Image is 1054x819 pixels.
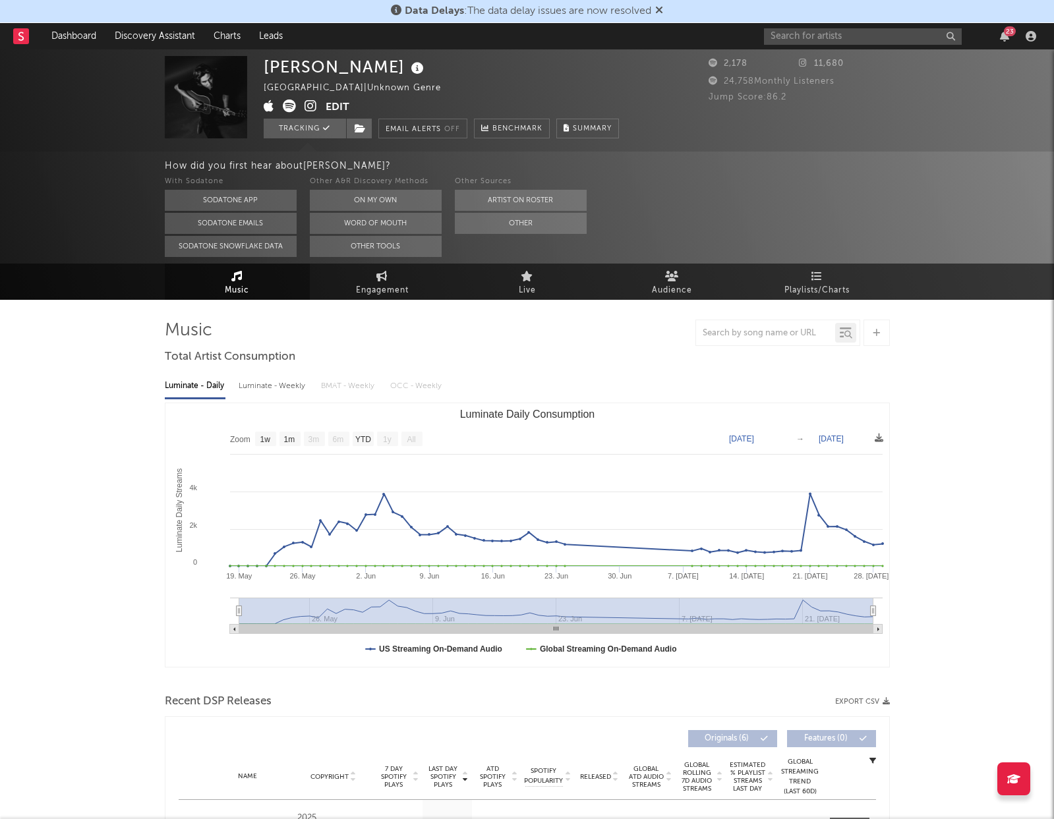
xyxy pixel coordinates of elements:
[780,757,820,797] div: Global Streaming Trend (Last 60D)
[165,403,889,667] svg: Luminate Daily Consumption
[105,23,204,49] a: Discovery Assistant
[573,125,612,132] span: Summary
[764,28,962,45] input: Search for artists
[332,435,343,444] text: 6m
[652,283,692,298] span: Audience
[310,264,455,300] a: Engagement
[356,572,376,580] text: 2. Jun
[688,730,777,747] button: Originals(6)
[165,236,297,257] button: Sodatone Snowflake Data
[1000,31,1009,42] button: 23
[709,77,834,86] span: 24,758 Monthly Listeners
[355,435,370,444] text: YTD
[444,126,460,133] em: Off
[165,694,272,710] span: Recent DSP Releases
[835,698,890,706] button: Export CSV
[376,765,411,789] span: 7 Day Spotify Plays
[474,119,550,138] a: Benchmark
[730,761,766,793] span: Estimated % Playlist Streams Last Day
[539,644,676,654] text: Global Streaming On-Demand Audio
[729,434,754,443] text: [DATE]
[264,56,427,78] div: [PERSON_NAME]
[308,435,319,444] text: 3m
[1004,26,1016,36] div: 23
[709,93,786,101] span: Jump Score: 86.2
[378,119,467,138] button: Email AlertsOff
[283,435,295,444] text: 1m
[225,283,249,298] span: Music
[205,772,291,781] div: Name
[192,558,196,566] text: 0
[655,6,663,16] span: Dismiss
[260,435,270,444] text: 1w
[165,375,225,397] div: Luminate - Daily
[697,735,757,743] span: Originals ( 6 )
[819,434,844,443] text: [DATE]
[289,572,316,580] text: 26. May
[174,468,183,552] text: Luminate Daily Streams
[230,435,250,444] text: Zoom
[310,213,442,234] button: Word Of Mouth
[383,435,392,444] text: 1y
[787,730,876,747] button: Features(0)
[310,773,349,781] span: Copyright
[709,59,747,68] span: 2,178
[405,6,651,16] span: : The data delay issues are now resolved
[492,121,542,137] span: Benchmark
[42,23,105,49] a: Dashboard
[226,572,252,580] text: 19. May
[455,264,600,300] a: Live
[165,349,295,365] span: Total Artist Consumption
[419,572,439,580] text: 9. Jun
[696,328,835,339] input: Search by song name or URL
[519,283,536,298] span: Live
[544,572,568,580] text: 23. Jun
[600,264,745,300] a: Audience
[310,174,442,190] div: Other A&R Discovery Methods
[556,119,619,138] button: Summary
[165,213,297,234] button: Sodatone Emails
[426,765,461,789] span: Last Day Spotify Plays
[165,190,297,211] button: Sodatone App
[455,190,587,211] button: Artist on Roster
[189,521,197,529] text: 2k
[524,766,563,786] span: Spotify Popularity
[310,236,442,257] button: Other Tools
[668,572,699,580] text: 7. [DATE]
[481,572,504,580] text: 16. Jun
[264,80,456,96] div: [GEOGRAPHIC_DATA] | Unknown Genre
[799,59,844,68] span: 11,680
[455,213,587,234] button: Other
[475,765,510,789] span: ATD Spotify Plays
[165,174,297,190] div: With Sodatone
[455,174,587,190] div: Other Sources
[854,572,889,580] text: 28. [DATE]
[379,644,502,654] text: US Streaming On-Demand Audio
[189,484,197,492] text: 4k
[729,572,764,580] text: 14. [DATE]
[204,23,250,49] a: Charts
[250,23,292,49] a: Leads
[326,99,349,116] button: Edit
[796,735,856,743] span: Features ( 0 )
[310,190,442,211] button: On My Own
[356,283,409,298] span: Engagement
[745,264,890,300] a: Playlists/Charts
[407,435,415,444] text: All
[264,119,346,138] button: Tracking
[796,434,804,443] text: →
[459,409,595,420] text: Luminate Daily Consumption
[628,765,664,789] span: Global ATD Audio Streams
[165,264,310,300] a: Music
[239,375,308,397] div: Luminate - Weekly
[405,6,464,16] span: Data Delays
[792,572,827,580] text: 21. [DATE]
[580,773,611,781] span: Released
[608,572,631,580] text: 30. Jun
[784,283,850,298] span: Playlists/Charts
[679,761,715,793] span: Global Rolling 7D Audio Streams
